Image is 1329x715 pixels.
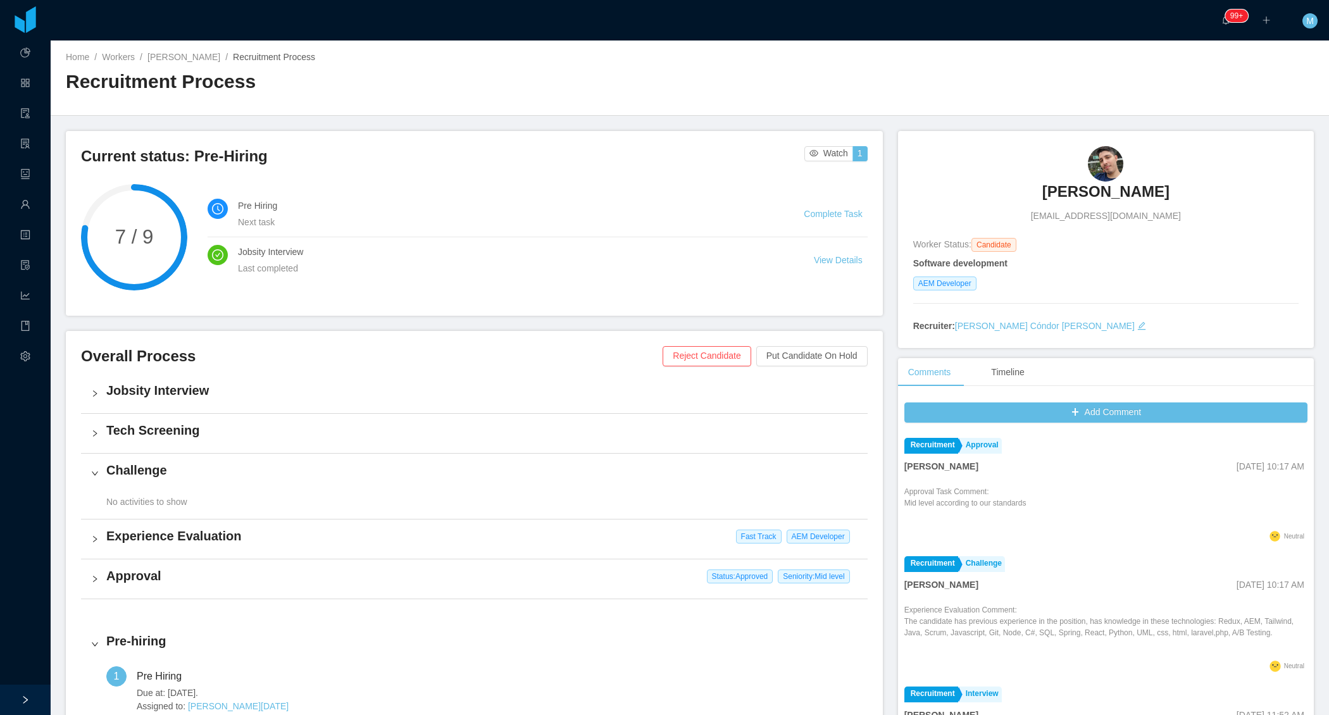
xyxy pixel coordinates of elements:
[238,261,783,275] div: Last completed
[188,701,289,711] a: [PERSON_NAME][DATE]
[20,315,30,340] i: icon: book
[94,52,97,62] span: /
[913,277,976,290] span: AEM Developer
[1221,16,1230,25] i: icon: bell
[1284,662,1304,669] span: Neutral
[91,430,99,437] i: icon: right
[81,414,868,453] div: icon: rightTech Screening
[20,345,30,371] i: icon: setting
[904,616,1307,638] p: The candidate has previous experience in the position, has knowledge in these technologies: Redux...
[904,402,1307,423] button: icon: plusAdd Comment
[1306,13,1314,28] span: M
[20,71,30,97] a: icon: appstore
[137,700,858,713] span: Assigned to:
[91,640,99,648] i: icon: right
[91,469,99,477] i: icon: right
[804,209,862,219] a: Complete Task
[238,215,773,229] div: Next task
[66,52,89,62] a: Home
[20,285,30,310] i: icon: line-chart
[106,567,858,585] h4: Approval
[114,671,120,681] span: 1
[1042,182,1170,209] a: [PERSON_NAME]
[787,530,850,544] span: AEM Developer
[904,497,1026,509] p: Mid level according to our standards
[233,52,315,62] span: Recruitment Process
[904,580,978,590] strong: [PERSON_NAME]
[904,486,1026,528] div: Approval Task Comment:
[1088,146,1123,182] img: d54636e0-3a17-4056-b523-2fb01198efb8_688cf316aa2b1-90w.png
[81,559,868,599] div: icon: rightApproval
[81,146,804,166] h3: Current status: Pre-Hiring
[106,632,858,650] h4: Pre-hiring
[959,556,1005,572] a: Challenge
[904,461,978,471] strong: [PERSON_NAME]
[756,346,868,366] button: Put Candidate On Hold
[1042,182,1170,202] h3: [PERSON_NAME]
[106,461,858,479] h4: Challenge
[81,519,868,559] div: icon: rightExperience Evaluation
[913,258,1008,268] strong: Software development
[212,249,223,261] i: icon: check-circle
[81,625,868,664] div: icon: rightPre-hiring
[778,569,849,583] span: Seniority: Mid level
[904,604,1307,657] div: Experience Evaluation Comment:
[81,227,187,247] span: 7 / 9
[81,454,868,493] div: icon: rightChallenge
[1225,9,1248,22] sup: 2147
[20,192,30,219] a: icon: user
[20,162,30,189] a: icon: robot
[663,346,751,366] button: Reject Candidate
[225,52,228,62] span: /
[20,254,30,280] i: icon: file-protect
[102,52,135,62] a: Workers
[1237,461,1304,471] span: [DATE] 10:17 AM
[904,438,958,454] a: Recruitment
[959,438,1002,454] a: Approval
[106,527,858,545] h4: Experience Evaluation
[736,530,782,544] span: Fast Track
[898,358,961,387] div: Comments
[955,321,1135,331] a: [PERSON_NAME] Cóndor [PERSON_NAME]
[1284,533,1304,540] span: Neutral
[137,687,858,700] span: Due at: [DATE].
[1262,16,1271,25] i: icon: plus
[106,421,858,439] h4: Tech Screening
[106,382,858,399] h4: Jobsity Interview
[20,40,30,67] a: icon: pie-chart
[959,687,1002,702] a: Interview
[904,556,958,572] a: Recruitment
[147,52,220,62] a: [PERSON_NAME]
[913,321,955,331] strong: Recruiter:
[238,199,773,213] h4: Pre Hiring
[707,569,773,583] span: Status: Approved
[238,245,783,259] h4: Jobsity Interview
[212,203,223,214] i: icon: clock-circle
[20,133,30,158] i: icon: solution
[1031,209,1181,223] span: [EMAIL_ADDRESS][DOMAIN_NAME]
[814,255,863,265] a: View Details
[1137,321,1146,330] i: icon: edit
[852,146,868,161] button: 1
[904,687,958,702] a: Recruitment
[140,52,142,62] span: /
[20,223,30,249] a: icon: profile
[91,575,99,583] i: icon: right
[137,666,192,687] div: Pre Hiring
[81,346,663,366] h3: Overall Process
[804,146,853,161] button: icon: eyeWatch
[66,69,690,95] h2: Recruitment Process
[971,238,1016,252] span: Candidate
[91,535,99,543] i: icon: right
[20,101,30,128] a: icon: audit
[981,358,1034,387] div: Timeline
[91,390,99,397] i: icon: right
[91,497,187,507] span: No activities to show
[81,374,868,413] div: icon: rightJobsity Interview
[1237,580,1304,590] span: [DATE] 10:17 AM
[913,239,971,249] span: Worker Status:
